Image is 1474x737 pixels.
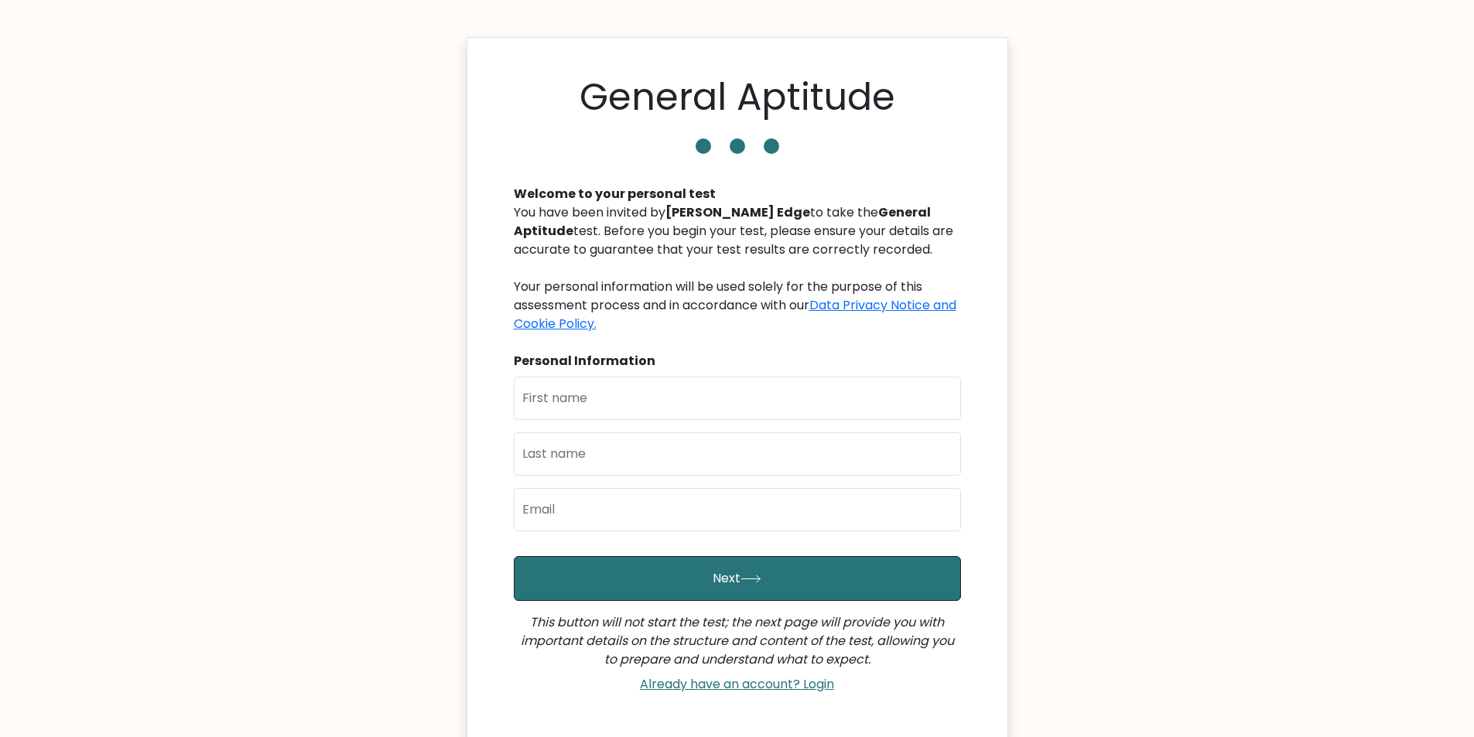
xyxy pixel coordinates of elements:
input: First name [514,377,961,420]
i: This button will not start the test; the next page will provide you with important details on the... [521,613,954,668]
h1: General Aptitude [580,75,895,120]
div: You have been invited by to take the test. Before you begin your test, please ensure your details... [514,203,961,333]
b: General Aptitude [514,203,931,240]
button: Next [514,556,961,601]
input: Email [514,488,961,531]
div: Welcome to your personal test [514,185,961,203]
a: Data Privacy Notice and Cookie Policy. [514,296,956,333]
input: Last name [514,432,961,476]
b: [PERSON_NAME] Edge [665,203,810,221]
a: Already have an account? Login [634,675,840,693]
div: Personal Information [514,352,961,370]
